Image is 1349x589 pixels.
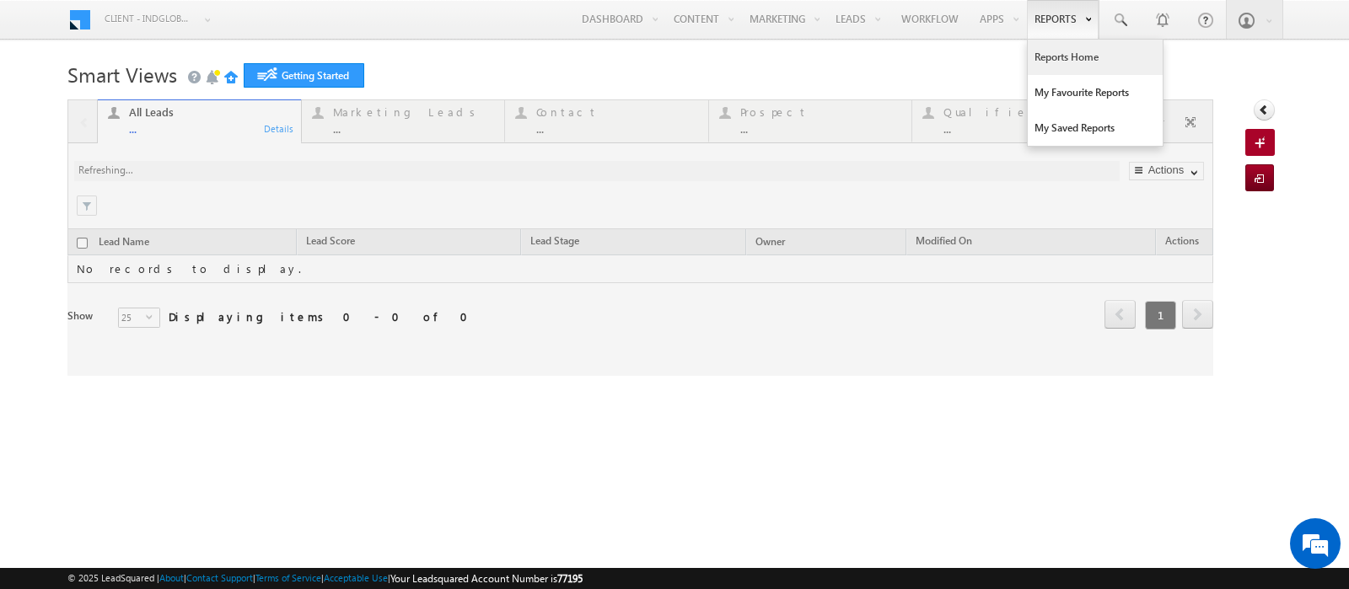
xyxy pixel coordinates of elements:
span: © 2025 LeadSquared | | | | | [67,570,583,586]
span: Client - indglobal2 (77195) [105,10,193,27]
span: Smart Views [67,61,177,88]
a: Reports Home [1028,40,1163,75]
a: My Saved Reports [1028,110,1163,146]
span: 77195 [557,572,583,585]
a: Acceptable Use [324,572,388,583]
span: Your Leadsquared Account Number is [390,572,583,585]
a: My Favourite Reports [1028,75,1163,110]
a: About [159,572,184,583]
a: Contact Support [186,572,253,583]
a: Getting Started [244,63,364,88]
a: Terms of Service [255,572,321,583]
